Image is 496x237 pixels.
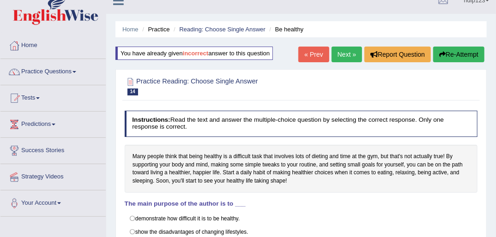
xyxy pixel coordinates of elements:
[0,33,106,56] a: Home
[267,25,303,34] li: Be healthy
[0,85,106,108] a: Tests
[183,50,209,57] b: incorrect
[0,190,106,213] a: Your Account
[433,47,484,62] button: Re-Attempt
[0,138,106,161] a: Success Stories
[115,47,273,60] div: You have already given answer to this question
[298,47,329,62] a: « Prev
[0,112,106,135] a: Predictions
[364,47,431,62] button: Report Question
[125,111,478,137] h4: Read the text and answer the multiple-choice question by selecting the correct response. Only one...
[140,25,169,34] li: Practice
[125,212,478,225] label: demonstrate how difficult it is to be healthy.
[125,201,478,207] h4: The main purpose of the author is to ___
[127,89,138,95] span: 14
[0,164,106,187] a: Strategy Videos
[125,76,344,95] h2: Practice Reading: Choose Single Answer
[0,59,106,82] a: Practice Questions
[179,26,265,33] a: Reading: Choose Single Answer
[125,145,478,193] div: Many people think that being healthy is a difficult task that involves lots of dieting and time a...
[122,26,139,33] a: Home
[332,47,362,62] a: Next »
[132,116,170,123] b: Instructions:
